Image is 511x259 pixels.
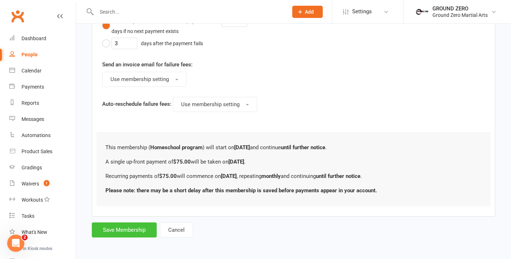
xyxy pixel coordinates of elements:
[105,187,377,194] b: Please note: there may be a short delay after this membership is saved before payments appear in ...
[234,144,250,151] b: [DATE]
[221,173,237,179] b: [DATE]
[92,222,157,237] button: Save Membership
[305,9,314,15] span: Add
[22,149,52,154] div: Product Sales
[316,173,360,179] b: until further notice
[9,7,27,25] a: Clubworx
[9,47,76,63] a: People
[110,76,169,83] span: Use membership setting
[22,197,43,203] div: Workouts
[9,127,76,143] a: Automations
[102,37,207,50] button: days after the payment fails
[9,224,76,240] a: What's New
[22,68,42,74] div: Calendar
[105,172,482,180] p: Recurring payments of will commence on , repeating and continuing .
[9,63,76,79] a: Calendar
[9,79,76,95] a: Payments
[9,160,76,176] a: Gradings
[102,14,283,36] button: On the day of the customer's next payment, or indays if no next payment exists
[105,157,482,166] p: A single up-front payment of will be taken on .
[261,173,281,179] b: monthly
[292,6,323,18] button: Add
[228,159,244,165] b: [DATE]
[102,72,186,87] button: Use membership setting
[22,100,39,106] div: Reports
[22,181,39,187] div: Waivers
[22,165,42,170] div: Gradings
[22,116,44,122] div: Messages
[102,100,171,108] label: Auto-reschedule failure fees:
[22,213,34,219] div: Tasks
[22,84,44,90] div: Payments
[22,229,47,235] div: What's New
[281,144,325,151] b: until further notice
[112,27,179,35] div: days if no next payment exists
[173,159,191,165] b: $75.00
[9,192,76,208] a: Workouts
[9,30,76,47] a: Dashboard
[141,39,203,47] div: days after the payment fails
[9,95,76,111] a: Reports
[9,111,76,127] a: Messages
[9,143,76,160] a: Product Sales
[44,180,49,186] span: 1
[22,52,38,57] div: People
[105,143,482,152] p: This membership ( ) will start on and continue .
[22,235,28,240] span: 2
[159,173,177,179] b: $75.00
[150,144,203,151] b: Homeschool program
[432,5,488,12] div: GROUND ZERO
[94,7,283,17] input: Search...
[352,4,372,20] span: Settings
[22,132,51,138] div: Automations
[173,97,257,112] button: Use membership setting
[160,222,193,237] button: Cancel
[102,60,193,69] label: Send an invoice email for failure fees:
[9,176,76,192] a: Waivers 1
[415,5,429,19] img: thumb_image1749514215.png
[181,101,240,108] span: Use membership setting
[22,36,46,41] div: Dashboard
[7,235,24,252] iframe: Intercom live chat
[9,208,76,224] a: Tasks
[432,12,488,18] div: Ground Zero Martial Arts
